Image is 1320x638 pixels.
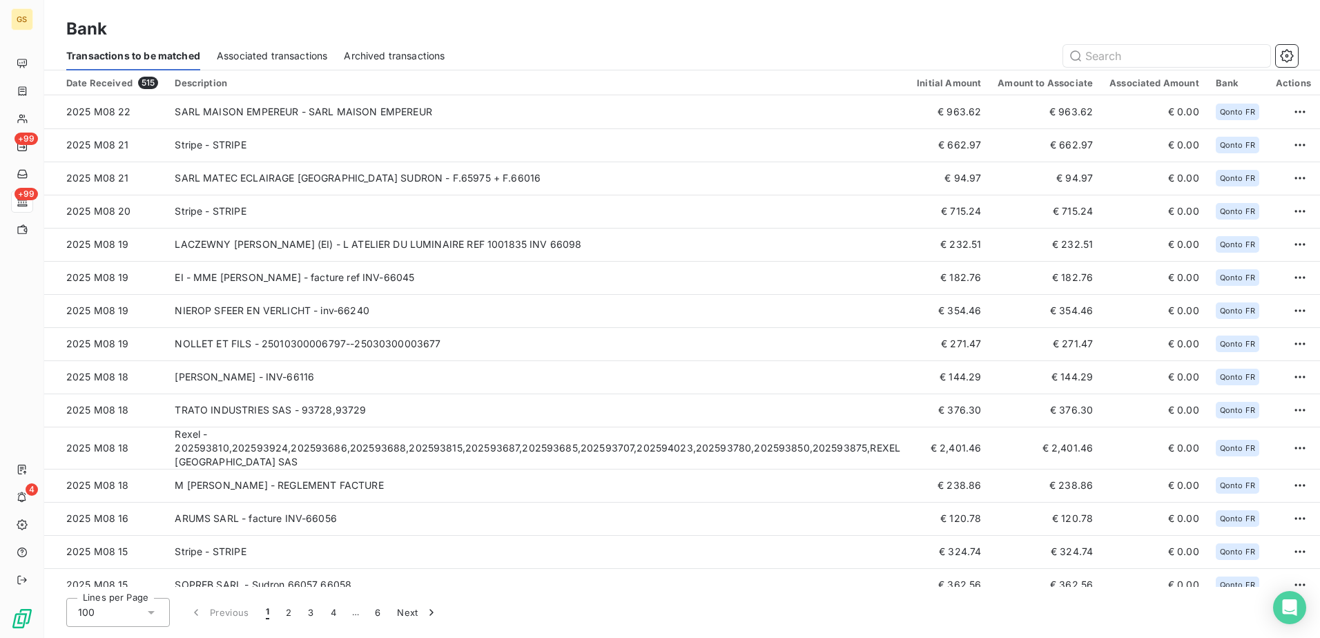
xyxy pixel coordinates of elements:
td: [PERSON_NAME] - INV-66116 [166,360,909,394]
td: € 376.30 [989,394,1101,427]
td: € 0.00 [1101,568,1207,601]
td: SOPREB SARL - Sudron 66057 66058 [166,568,909,601]
a: +99 [11,191,32,213]
div: Description [175,77,900,88]
td: SARL MAISON EMPEREUR - SARL MAISON EMPEREUR [166,95,909,128]
td: € 238.86 [909,469,989,502]
td: 2025 M08 22 [44,95,166,128]
a: +99 [11,135,32,157]
td: € 0.00 [1101,469,1207,502]
td: € 120.78 [989,502,1101,535]
span: Qonto FR [1220,373,1255,381]
button: 6 [367,598,389,627]
button: 2 [278,598,300,627]
td: € 715.24 [909,195,989,228]
td: € 94.97 [909,162,989,195]
td: 2025 M08 18 [44,394,166,427]
h3: Bank [66,17,108,41]
button: Previous [181,598,258,627]
td: 2025 M08 19 [44,327,166,360]
span: Qonto FR [1220,481,1255,490]
td: € 0.00 [1101,394,1207,427]
span: +99 [14,133,38,145]
td: € 144.29 [989,360,1101,394]
div: Associated Amount [1109,77,1199,88]
div: Open Intercom Messenger [1273,591,1306,624]
span: Archived transactions [344,49,445,63]
td: € 362.56 [909,568,989,601]
span: Qonto FR [1220,514,1255,523]
td: Stripe - STRIPE [166,535,909,568]
td: € 0.00 [1101,162,1207,195]
span: 100 [78,606,95,619]
td: ARUMS SARL - facture INV-66056 [166,502,909,535]
td: € 376.30 [909,394,989,427]
td: € 715.24 [989,195,1101,228]
span: Qonto FR [1220,581,1255,589]
td: 2025 M08 20 [44,195,166,228]
td: € 0.00 [1101,535,1207,568]
td: € 0.00 [1101,95,1207,128]
td: € 0.00 [1101,128,1207,162]
td: € 182.76 [909,261,989,294]
td: 2025 M08 21 [44,162,166,195]
span: Qonto FR [1220,406,1255,414]
td: TRATO INDUSTRIES SAS - 93728,93729 [166,394,909,427]
span: Qonto FR [1220,340,1255,348]
button: 3 [300,598,322,627]
td: € 120.78 [909,502,989,535]
td: € 182.76 [989,261,1101,294]
td: € 324.74 [989,535,1101,568]
td: EI - MME [PERSON_NAME] - facture ref INV-66045 [166,261,909,294]
td: € 324.74 [909,535,989,568]
div: GS [11,8,33,30]
td: € 963.62 [989,95,1101,128]
span: 1 [266,606,269,619]
td: € 238.86 [989,469,1101,502]
td: € 271.47 [909,327,989,360]
td: € 0.00 [1101,261,1207,294]
div: Bank [1216,77,1259,88]
span: Qonto FR [1220,108,1255,116]
td: Stripe - STRIPE [166,128,909,162]
td: 2025 M08 18 [44,427,166,469]
button: 4 [322,598,344,627]
td: 2025 M08 19 [44,261,166,294]
button: Next [389,598,447,627]
span: Qonto FR [1220,307,1255,315]
td: € 94.97 [989,162,1101,195]
span: Qonto FR [1220,141,1255,149]
div: Actions [1276,77,1311,88]
td: NIEROP SFEER EN VERLICHT - inv-66240 [166,294,909,327]
td: € 354.46 [909,294,989,327]
span: 515 [138,77,158,89]
div: Initial Amount [917,77,981,88]
td: € 662.97 [989,128,1101,162]
span: 4 [26,483,38,496]
td: € 0.00 [1101,360,1207,394]
td: € 0.00 [1101,195,1207,228]
span: Qonto FR [1220,207,1255,215]
td: 2025 M08 16 [44,502,166,535]
td: € 2,401.46 [989,427,1101,469]
td: 2025 M08 19 [44,228,166,261]
td: Rexel - 202593810,202593924,202593686,202593688,202593815,202593687,202593685,202593707,202594023... [166,427,909,469]
input: Search [1063,45,1270,67]
td: SARL MATEC ECLAIRAGE [GEOGRAPHIC_DATA] SUDRON - F.65975 + F.66016 [166,162,909,195]
span: +99 [14,188,38,200]
span: Qonto FR [1220,174,1255,182]
td: € 0.00 [1101,502,1207,535]
td: M [PERSON_NAME] - REGLEMENT FACTURE [166,469,909,502]
td: € 0.00 [1101,327,1207,360]
span: Qonto FR [1220,548,1255,556]
span: Qonto FR [1220,273,1255,282]
div: Amount to Associate [998,77,1093,88]
td: € 0.00 [1101,228,1207,261]
span: Transactions to be matched [66,49,200,63]
td: 2025 M08 19 [44,294,166,327]
td: € 2,401.46 [909,427,989,469]
td: NOLLET ET FILS - 25010300006797--25030300003677 [166,327,909,360]
span: … [344,601,367,623]
td: € 0.00 [1101,427,1207,469]
td: 2025 M08 15 [44,535,166,568]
